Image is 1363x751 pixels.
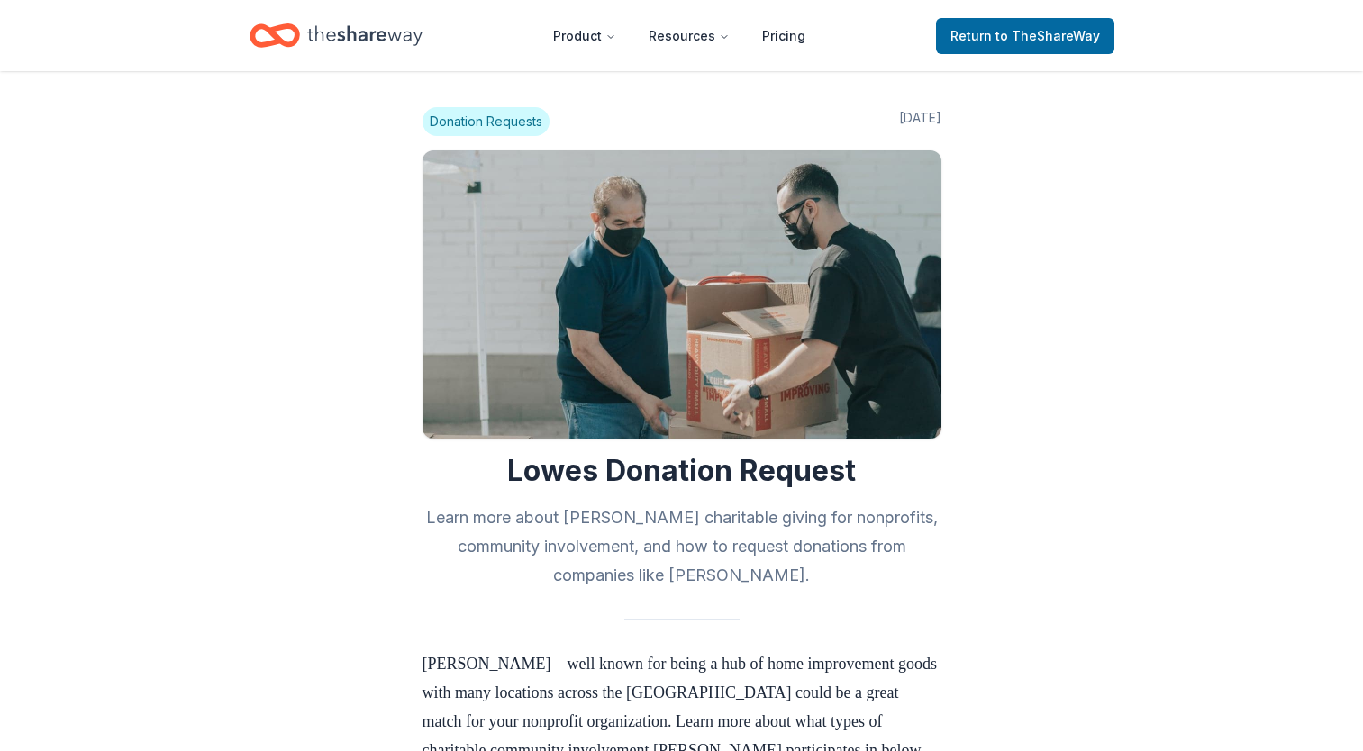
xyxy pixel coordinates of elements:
span: Donation Requests [423,107,550,136]
span: to TheShareWay [995,28,1100,43]
span: [DATE] [899,107,941,136]
span: Return [950,25,1100,47]
button: Product [539,18,631,54]
img: Image for Lowes Donation Request [423,150,941,439]
a: Pricing [748,18,820,54]
h1: Lowes Donation Request [423,453,941,489]
a: Returnto TheShareWay [936,18,1114,54]
nav: Main [539,14,820,57]
h2: Learn more about [PERSON_NAME] charitable giving for nonprofits, community involvement, and how t... [423,503,941,590]
button: Resources [634,18,744,54]
a: Home [250,14,423,57]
